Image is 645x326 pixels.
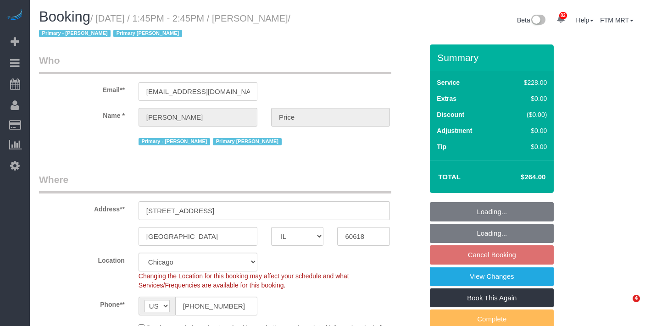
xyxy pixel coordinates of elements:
div: $228.00 [505,78,547,87]
span: Primary [PERSON_NAME] [113,30,182,37]
a: Book This Again [430,288,554,308]
legend: Where [39,173,391,193]
input: First Name** [139,108,257,127]
legend: Who [39,54,391,74]
span: Primary - [PERSON_NAME] [39,30,111,37]
span: 4 [633,295,640,302]
h4: $264.00 [493,173,545,181]
span: 82 [559,12,567,19]
span: Changing the Location for this booking may affect your schedule and what Services/Frequencies are... [139,272,349,289]
input: Last Name* [271,108,390,127]
label: Extras [437,94,456,103]
label: Tip [437,142,446,151]
span: Primary [PERSON_NAME] [213,138,282,145]
label: Name * [32,108,132,120]
a: 82 [552,9,570,29]
a: Beta [517,17,545,24]
span: Primary - [PERSON_NAME] [139,138,210,145]
div: $0.00 [505,126,547,135]
img: Automaid Logo [6,9,24,22]
small: / [DATE] / 1:45PM - 2:45PM / [PERSON_NAME] [39,13,290,39]
a: FTM MRT [600,17,634,24]
strong: Total [438,173,461,181]
iframe: Intercom live chat [614,295,636,317]
span: Booking [39,9,90,25]
h3: Summary [437,52,549,63]
a: View Changes [430,267,554,286]
label: Location [32,253,132,265]
div: $0.00 [505,94,547,103]
label: Service [437,78,460,87]
img: New interface [530,15,545,27]
input: Zip Code** [337,227,390,246]
label: Adjustment [437,126,472,135]
label: Discount [437,110,464,119]
div: ($0.00) [505,110,547,119]
div: $0.00 [505,142,547,151]
a: Help [576,17,594,24]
